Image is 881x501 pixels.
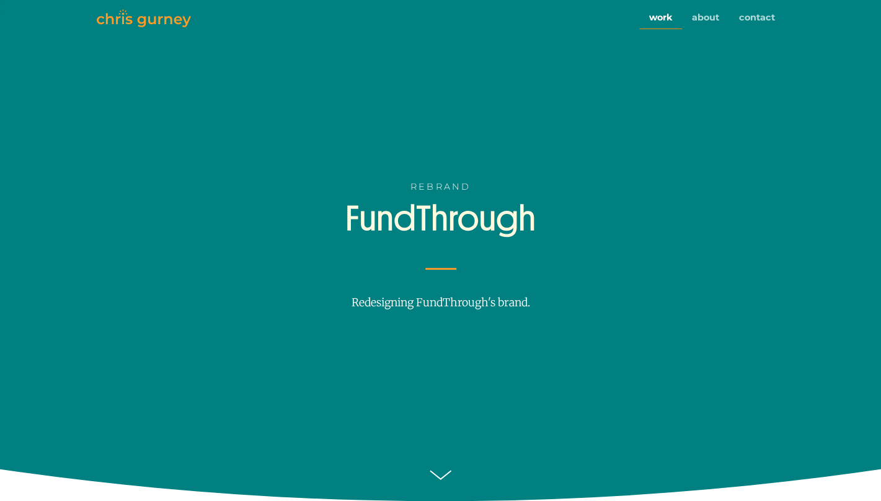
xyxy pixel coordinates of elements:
[347,203,534,238] img: FundThrough logo
[819,439,866,486] iframe: Drift Widget Chat Controller
[639,6,682,30] a: work
[682,6,729,30] a: about
[215,295,667,311] p: Redesigning FundThrough's brand.
[156,180,726,194] p: REBRAND
[97,9,191,27] img: Chris Gurney logo
[729,6,785,30] a: contact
